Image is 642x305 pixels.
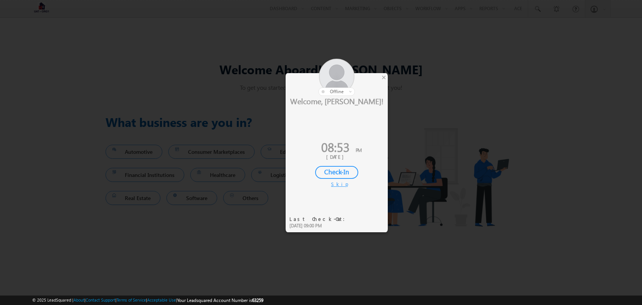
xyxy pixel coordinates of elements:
[252,297,263,303] span: 63259
[291,153,382,160] div: [DATE]
[177,297,263,303] span: Your Leadsquared Account Number is
[286,96,388,106] div: Welcome, [PERSON_NAME]!
[331,181,342,188] div: Skip
[147,297,176,302] a: Acceptable Use
[315,166,358,179] div: Check-In
[380,73,388,81] div: ×
[330,89,344,94] span: offline
[73,297,84,302] a: About
[289,216,350,222] div: Last Check-Out:
[85,297,115,302] a: Contact Support
[32,297,263,304] span: © 2025 LeadSquared | | | | |
[321,138,350,155] span: 08:53
[356,147,362,153] span: PM
[289,222,350,229] div: [DATE] 09:00 PM
[117,297,146,302] a: Terms of Service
